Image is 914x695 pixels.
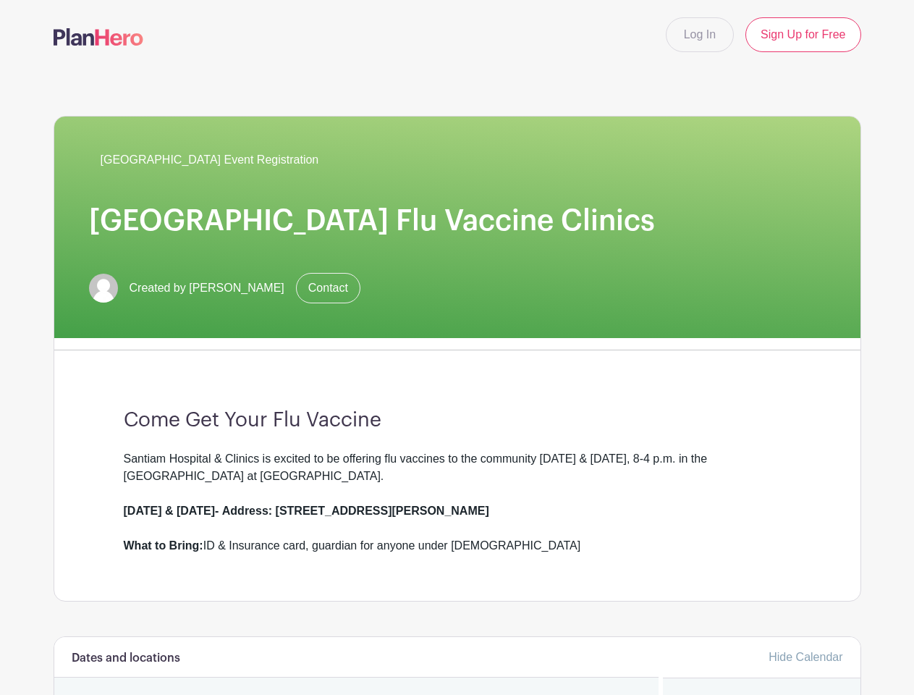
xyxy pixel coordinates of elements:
[769,651,842,663] a: Hide Calendar
[89,274,118,303] img: default-ce2991bfa6775e67f084385cd625a349d9dcbb7a52a09fb2fda1e96e2d18dcdb.png
[54,28,143,46] img: logo-507f7623f17ff9eddc593b1ce0a138ce2505c220e1c5a4e2b4648c50719b7d32.svg
[296,273,360,303] a: Contact
[666,17,734,52] a: Log In
[124,408,791,433] h3: Come Get Your Flu Vaccine
[124,505,489,552] strong: Address: [STREET_ADDRESS][PERSON_NAME] What to Bring:
[89,203,826,238] h1: [GEOGRAPHIC_DATA] Flu Vaccine Clinics
[101,151,319,169] span: [GEOGRAPHIC_DATA] Event Registration
[130,279,284,297] span: Created by [PERSON_NAME]
[124,450,791,555] div: Santiam Hospital & Clinics is excited to be offering flu vaccines to the community [DATE] & [DATE...
[72,652,180,665] h6: Dates and locations
[745,17,860,52] a: Sign Up for Free
[124,505,219,517] strong: [DATE] & [DATE]-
